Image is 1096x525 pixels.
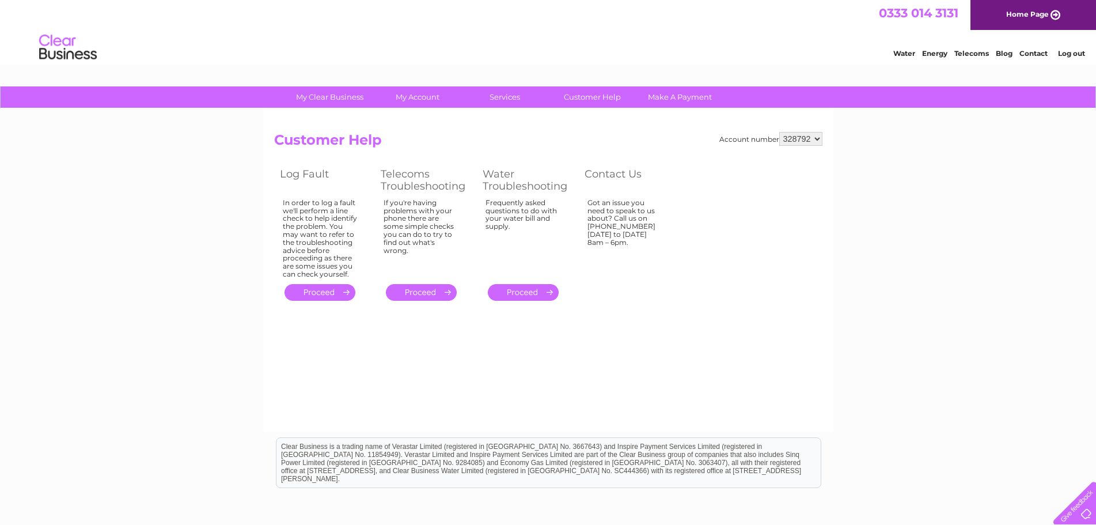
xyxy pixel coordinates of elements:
a: Services [457,86,552,108]
a: . [386,284,457,301]
a: . [285,284,355,301]
div: Clear Business is a trading name of Verastar Limited (registered in [GEOGRAPHIC_DATA] No. 3667643... [276,6,821,56]
a: My Account [370,86,465,108]
a: Energy [922,49,947,58]
a: My Clear Business [282,86,377,108]
div: Account number [719,132,822,146]
div: Got an issue you need to speak to us about? Call us on [PHONE_NUMBER] [DATE] to [DATE] 8am – 6pm. [587,199,662,274]
a: Telecoms [954,49,989,58]
a: Make A Payment [632,86,727,108]
div: In order to log a fault we'll perform a line check to help identify the problem. You may want to ... [283,199,358,278]
div: If you're having problems with your phone there are some simple checks you can do to try to find ... [384,199,460,274]
th: Telecoms Troubleshooting [375,165,477,195]
a: Contact [1019,49,1048,58]
a: Customer Help [545,86,640,108]
div: Frequently asked questions to do with your water bill and supply. [486,199,562,274]
a: Water [893,49,915,58]
a: Log out [1058,49,1085,58]
h2: Customer Help [274,132,822,154]
th: Water Troubleshooting [477,165,579,195]
a: 0333 014 3131 [879,6,958,20]
th: Log Fault [274,165,375,195]
a: . [488,284,559,301]
th: Contact Us [579,165,680,195]
img: logo.png [39,30,97,65]
a: Blog [996,49,1012,58]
